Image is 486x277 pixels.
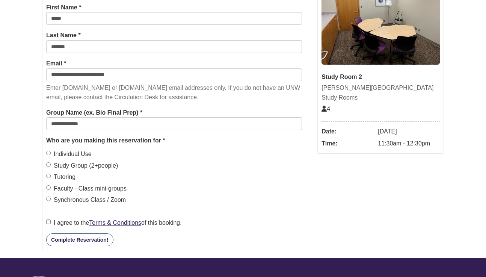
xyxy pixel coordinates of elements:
[321,83,440,102] div: [PERSON_NAME][GEOGRAPHIC_DATA] Study Rooms
[321,106,330,112] span: The capacity of this space
[46,195,126,205] label: Synchronous Class / Zoom
[46,3,81,12] label: First Name *
[46,151,51,155] input: Individual Use
[46,161,118,171] label: Study Group (2+people)
[46,219,51,224] input: I agree to theTerms & Conditionsof this booking.
[46,174,51,178] input: Tutoring
[46,172,75,182] label: Tutoring
[321,138,374,150] dt: Time:
[321,126,374,138] dt: Date:
[46,184,127,194] label: Faculty - Class mini-groups
[46,108,142,118] label: Group Name (ex. Bio Final Prep) *
[46,218,182,228] label: I agree to the of this booking.
[46,162,51,167] input: Study Group (2+people)
[46,233,113,246] button: Complete Reservation!
[321,72,440,82] div: Study Room 2
[378,138,440,150] dd: 11:30am - 12:30pm
[46,197,51,201] input: Synchronous Class / Zoom
[378,126,440,138] dd: [DATE]
[89,219,141,226] a: Terms & Conditions
[46,83,302,102] p: Enter [DOMAIN_NAME] or [DOMAIN_NAME] email addresses only. If you do not have an UNW email, pleas...
[46,30,81,40] label: Last Name *
[46,136,302,145] legend: Who are you making this reservation for *
[46,59,66,68] label: Email *
[46,149,92,159] label: Individual Use
[46,185,51,190] input: Faculty - Class mini-groups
